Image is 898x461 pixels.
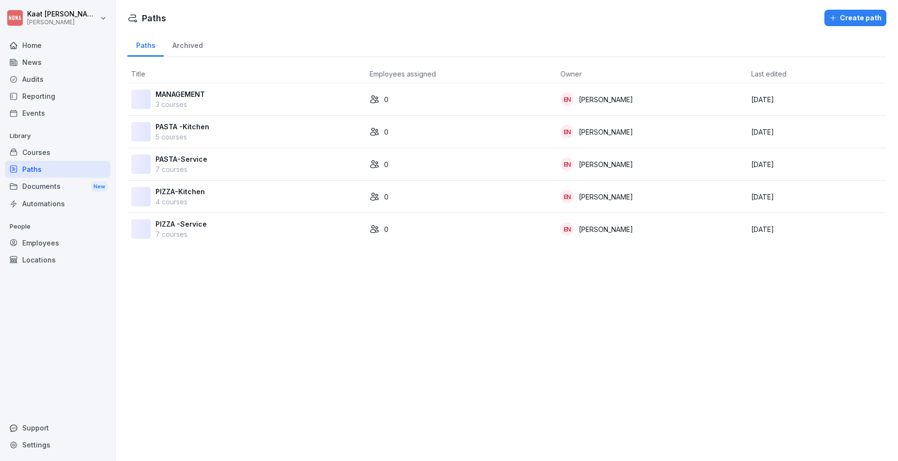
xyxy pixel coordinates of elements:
[155,99,205,109] p: 3 courses
[164,32,211,57] a: Archived
[5,37,110,54] a: Home
[5,419,110,436] div: Support
[370,70,436,78] span: Employees assigned
[5,195,110,212] a: Automations
[91,181,108,192] div: New
[560,222,574,236] div: EN
[751,192,883,202] p: [DATE]
[751,94,883,105] p: [DATE]
[5,144,110,161] a: Courses
[579,224,633,234] p: [PERSON_NAME]
[560,125,574,138] div: EN
[5,234,110,251] a: Employees
[579,94,633,105] p: [PERSON_NAME]
[155,229,207,239] p: 7 courses
[384,192,388,202] p: 0
[579,192,633,202] p: [PERSON_NAME]
[127,32,164,57] a: Paths
[5,54,110,71] a: News
[751,70,787,78] span: Last edited
[5,71,110,88] a: Audits
[155,122,209,132] p: PASTA -Kitchen
[5,178,110,196] a: DocumentsNew
[155,186,205,197] p: PIZZA-Kitchen
[27,19,98,26] p: [PERSON_NAME]
[5,178,110,196] div: Documents
[155,89,205,99] p: MANAGEMENT
[131,70,145,78] span: Title
[5,105,110,122] a: Events
[560,70,582,78] span: Owner
[384,224,388,234] p: 0
[751,224,883,234] p: [DATE]
[384,94,388,105] p: 0
[751,127,883,137] p: [DATE]
[155,219,207,229] p: PIZZA -Service
[829,13,882,23] div: Create path
[155,132,209,142] p: 5 courses
[155,197,205,207] p: 4 courses
[27,10,98,18] p: Kaat [PERSON_NAME]
[5,128,110,144] p: Library
[579,127,633,137] p: [PERSON_NAME]
[5,219,110,234] p: People
[142,12,166,25] h1: Paths
[751,159,883,169] p: [DATE]
[560,190,574,203] div: EN
[155,154,207,164] p: PASTA-Service
[384,127,388,137] p: 0
[384,159,388,169] p: 0
[560,157,574,171] div: EN
[5,88,110,105] a: Reporting
[155,164,207,174] p: 7 courses
[579,159,633,169] p: [PERSON_NAME]
[560,92,574,106] div: EN
[5,436,110,453] a: Settings
[5,251,110,268] a: Locations
[5,161,110,178] a: Paths
[824,10,886,26] button: Create path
